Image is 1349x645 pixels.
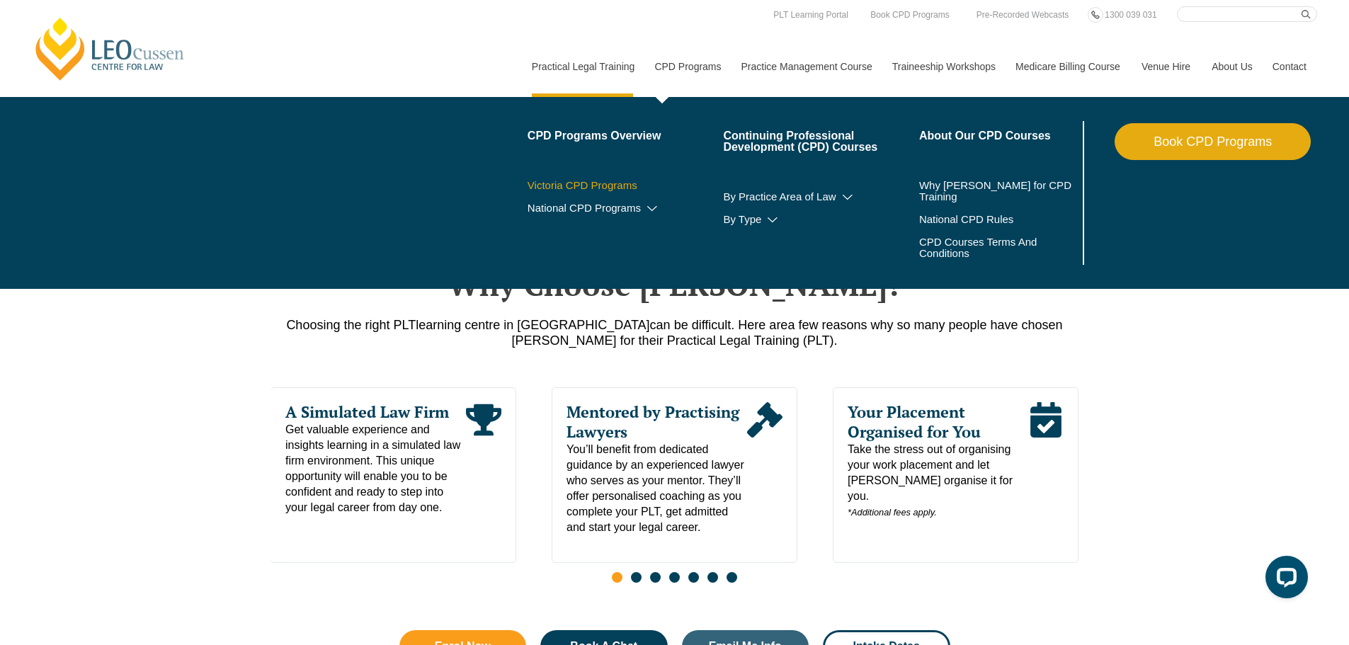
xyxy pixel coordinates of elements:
[521,36,644,97] a: Practical Legal Training
[612,572,622,583] span: Go to slide 1
[919,214,1080,225] a: National CPD Rules
[867,7,952,23] a: Book CPD Programs
[833,387,1078,563] div: 3 / 7
[669,572,680,583] span: Go to slide 4
[1005,36,1131,97] a: Medicare Billing Course
[271,387,1078,591] div: Slides
[688,572,699,583] span: Go to slide 5
[271,317,1078,348] p: a few reasons why so many people have chosen [PERSON_NAME] for their Practical Legal Training (PLT).
[1028,402,1063,520] div: Read More
[650,318,788,332] span: can be difficult. Here are
[528,180,724,191] a: Victoria CPD Programs
[285,402,466,422] span: A Simulated Law Firm
[1201,36,1262,97] a: About Us
[1262,36,1317,97] a: Contact
[271,267,1078,302] h2: Why Choose [PERSON_NAME]?
[631,572,642,583] span: Go to slide 2
[770,7,852,23] a: PLT Learning Portal
[727,572,737,583] span: Go to slide 7
[552,387,797,563] div: 2 / 7
[650,572,661,583] span: Go to slide 3
[848,402,1028,442] span: Your Placement Organised for You
[286,318,416,332] span: Choosing the right PLT
[973,7,1073,23] a: Pre-Recorded Webcasts
[848,507,937,518] em: *Additional fees apply.
[528,130,724,142] a: CPD Programs Overview
[567,442,747,535] span: You’ll benefit from dedicated guidance by an experienced lawyer who serves as your mentor. They’l...
[1101,7,1160,23] a: 1300 039 031
[707,572,718,583] span: Go to slide 6
[1254,550,1314,610] iframe: LiveChat chat widget
[416,318,649,332] span: learning centre in [GEOGRAPHIC_DATA]
[919,130,1080,142] a: About Our CPD Courses
[1105,10,1156,20] span: 1300 039 031
[271,387,516,563] div: 1 / 7
[528,202,724,214] a: National CPD Programs
[466,402,501,515] div: Read More
[723,191,919,202] a: By Practice Area of Law
[731,36,882,97] a: Practice Management Course
[567,402,747,442] span: Mentored by Practising Lawyers
[285,422,466,515] span: Get valuable experience and insights learning in a simulated law firm environment. This unique op...
[919,180,1080,202] a: Why [PERSON_NAME] for CPD Training
[1115,123,1311,160] a: Book CPD Programs
[1131,36,1201,97] a: Venue Hire
[919,236,1045,259] a: CPD Courses Terms And Conditions
[723,214,919,225] a: By Type
[32,16,188,82] a: [PERSON_NAME] Centre for Law
[723,130,919,153] a: Continuing Professional Development (CPD) Courses
[848,442,1028,520] span: Take the stress out of organising your work placement and let [PERSON_NAME] organise it for you.
[882,36,1005,97] a: Traineeship Workshops
[747,402,782,535] div: Read More
[644,36,730,97] a: CPD Programs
